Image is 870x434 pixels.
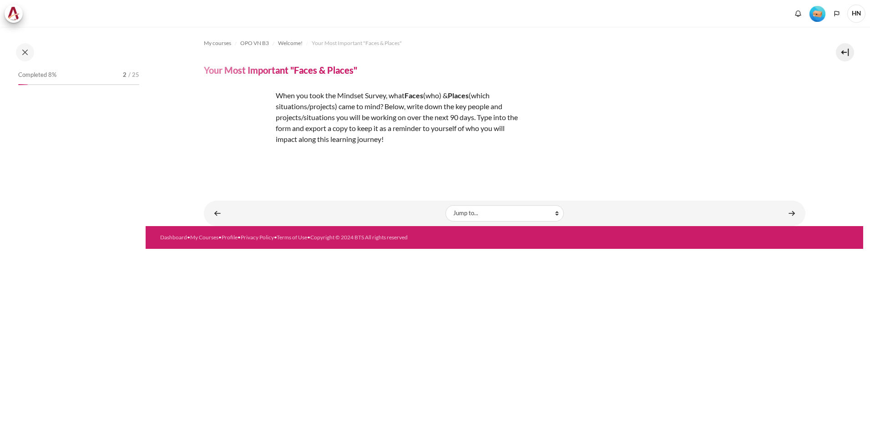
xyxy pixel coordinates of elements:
[190,234,218,241] a: My Courses
[240,39,269,47] span: OPO VN B3
[204,64,357,76] h4: Your Most Important "Faces & Places"
[18,84,28,85] div: 8%
[409,91,423,100] strong: aces
[847,5,865,23] span: HN
[448,91,469,100] strong: Places
[204,90,522,145] p: When you took the Mindset Survey, what (who) & (which situations/projects) came to mind? Below, w...
[18,71,56,80] span: Completed 8%
[160,233,544,242] div: • • • • •
[312,38,402,49] a: Your Most Important "Faces & Places"
[278,39,303,47] span: Welcome!
[847,5,865,23] a: User menu
[160,234,187,241] a: Dashboard
[204,39,231,47] span: My courses
[128,71,139,80] span: / 25
[123,71,126,80] span: 2
[809,5,825,22] div: Level #1
[240,38,269,49] a: OPO VN B3
[312,39,402,47] span: Your Most Important "Faces & Places"
[208,204,227,222] a: ◄ Join the Sharing Community
[5,5,27,23] a: Architeck Architeck
[277,234,307,241] a: Terms of Use
[204,38,231,49] a: My courses
[809,6,825,22] img: Level #1
[146,27,863,226] section: Content
[783,204,801,222] a: Your Buddy Group! ►
[310,234,408,241] a: Copyright © 2024 BTS All rights reserved
[278,38,303,49] a: Welcome!
[806,5,829,22] a: Level #1
[204,90,272,158] img: facesplaces
[204,36,805,50] nav: Navigation bar
[241,234,274,241] a: Privacy Policy
[222,234,238,241] a: Profile
[830,7,844,20] button: Languages
[405,91,409,100] strong: F
[791,7,805,20] div: Show notification window with no new notifications
[7,7,20,20] img: Architeck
